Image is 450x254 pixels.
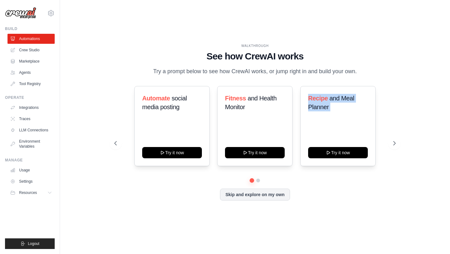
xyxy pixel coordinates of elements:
span: Automate [142,95,170,102]
a: LLM Connections [7,125,55,135]
a: Tool Registry [7,79,55,89]
a: Integrations [7,103,55,113]
a: Settings [7,176,55,186]
button: Logout [5,238,55,249]
div: Operate [5,95,55,100]
span: Logout [28,241,39,246]
div: WALKTHROUGH [114,43,395,48]
a: Crew Studio [7,45,55,55]
div: Build [5,26,55,31]
button: Try it now [225,147,285,158]
a: Agents [7,68,55,78]
a: Traces [7,114,55,124]
a: Automations [7,34,55,44]
img: Logo [5,7,36,19]
span: and Health Monitor [225,95,277,110]
a: Environment Variables [7,136,55,151]
button: Try it now [308,147,368,158]
p: Try a prompt below to see how CrewAI works, or jump right in and build your own. [150,67,360,76]
span: and Meal Planner [308,95,354,110]
span: Fitness [225,95,246,102]
a: Usage [7,165,55,175]
span: Resources [19,190,37,195]
h1: See how CrewAI works [114,51,395,62]
button: Try it now [142,147,202,158]
span: Recipe [308,95,328,102]
a: Marketplace [7,56,55,66]
div: Manage [5,158,55,163]
button: Resources [7,188,55,198]
button: Skip and explore on my own [220,189,290,201]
